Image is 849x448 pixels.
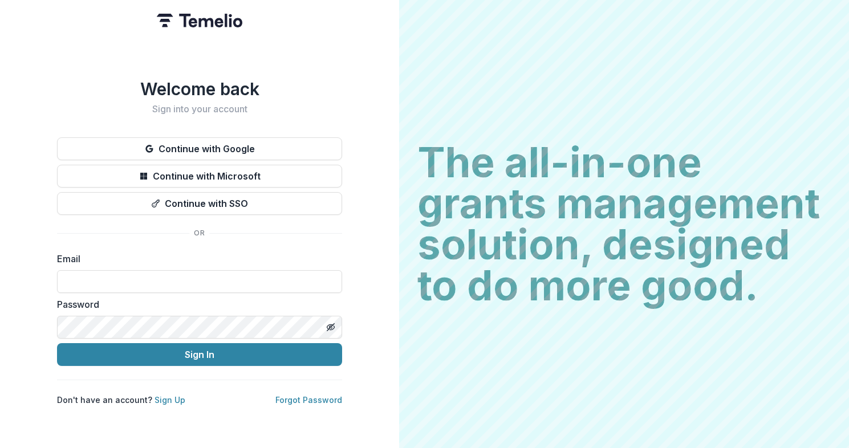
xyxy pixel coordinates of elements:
[57,165,342,188] button: Continue with Microsoft
[57,394,185,406] p: Don't have an account?
[275,395,342,405] a: Forgot Password
[57,192,342,215] button: Continue with SSO
[322,318,340,336] button: Toggle password visibility
[155,395,185,405] a: Sign Up
[57,137,342,160] button: Continue with Google
[57,104,342,115] h2: Sign into your account
[57,343,342,366] button: Sign In
[157,14,242,27] img: Temelio
[57,252,335,266] label: Email
[57,298,335,311] label: Password
[57,79,342,99] h1: Welcome back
